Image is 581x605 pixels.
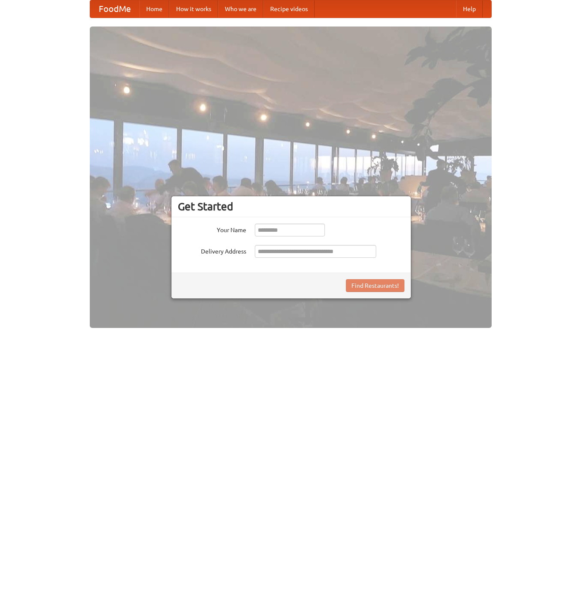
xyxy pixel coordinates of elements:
[346,279,404,292] button: Find Restaurants!
[263,0,315,18] a: Recipe videos
[178,224,246,234] label: Your Name
[169,0,218,18] a: How it works
[218,0,263,18] a: Who we are
[90,0,139,18] a: FoodMe
[178,245,246,256] label: Delivery Address
[456,0,483,18] a: Help
[178,200,404,213] h3: Get Started
[139,0,169,18] a: Home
